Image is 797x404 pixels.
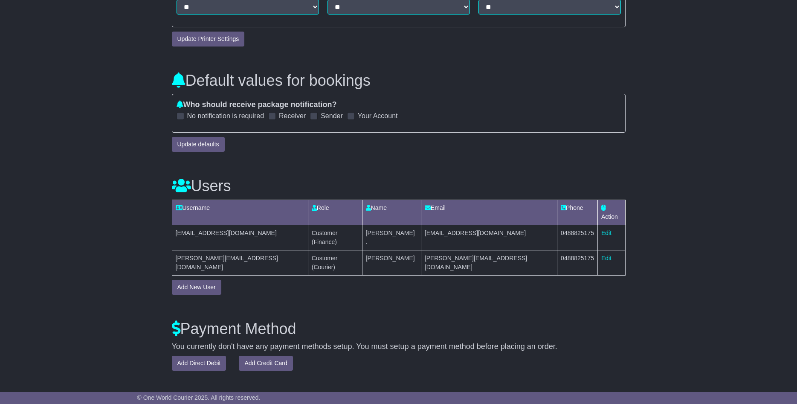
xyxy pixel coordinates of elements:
[172,342,626,352] div: You currently don't have any payment methods setup. You must setup a payment method before placin...
[601,255,612,262] a: Edit
[239,356,293,371] button: Add Credit Card
[172,177,626,195] h3: Users
[321,112,343,120] label: Sender
[362,250,421,275] td: [PERSON_NAME]
[308,200,362,225] td: Role
[557,200,598,225] td: Phone
[308,225,362,250] td: Customer (Finance)
[601,230,612,236] a: Edit
[172,280,221,295] button: Add New User
[421,200,557,225] td: Email
[172,32,245,47] button: Update Printer Settings
[172,200,308,225] td: Username
[172,250,308,275] td: [PERSON_NAME][EMAIL_ADDRESS][DOMAIN_NAME]
[187,112,264,120] label: No notification is required
[172,320,626,337] h3: Payment Method
[362,200,421,225] td: Name
[177,100,337,110] label: Who should receive package notification?
[172,225,308,250] td: [EMAIL_ADDRESS][DOMAIN_NAME]
[557,225,598,250] td: 0488825175
[557,250,598,275] td: 0488825175
[362,225,421,250] td: [PERSON_NAME] .
[172,137,225,152] button: Update defaults
[597,200,625,225] td: Action
[172,72,626,89] h3: Default values for bookings
[308,250,362,275] td: Customer (Courier)
[421,250,557,275] td: [PERSON_NAME][EMAIL_ADDRESS][DOMAIN_NAME]
[358,112,398,120] label: Your Account
[421,225,557,250] td: [EMAIL_ADDRESS][DOMAIN_NAME]
[137,394,261,401] span: © One World Courier 2025. All rights reserved.
[172,356,226,371] button: Add Direct Debit
[279,112,306,120] label: Receiver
